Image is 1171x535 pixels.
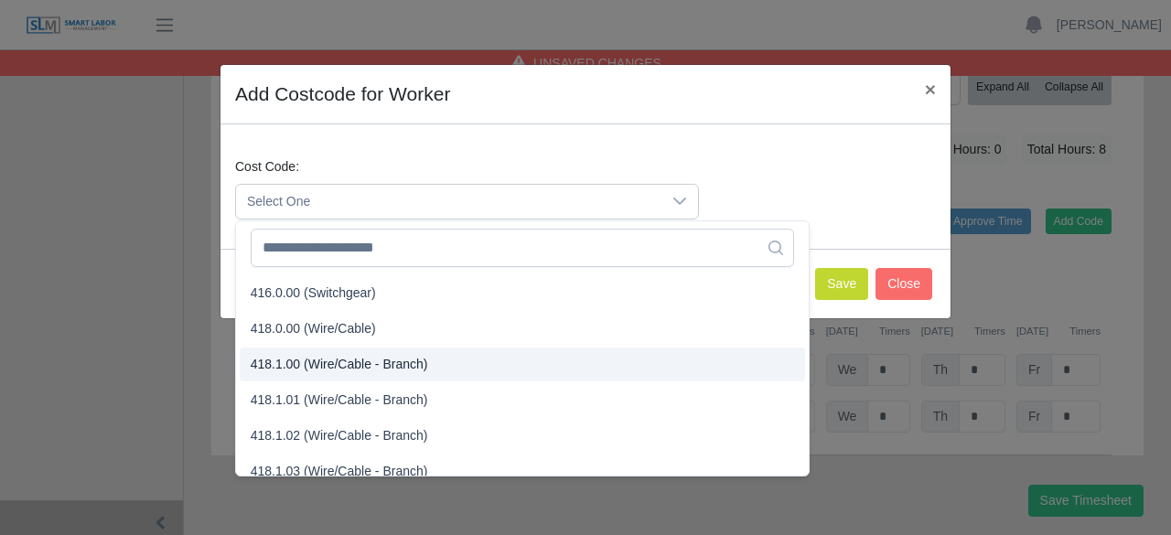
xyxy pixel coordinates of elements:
[240,348,805,381] li: 418.1.00 (Wire/Cable - Branch)
[251,462,428,481] span: 418.1.03 (Wire/Cable - Branch)
[251,355,428,374] span: 418.1.00 (Wire/Cable - Branch)
[251,426,428,445] span: 418.1.02 (Wire/Cable - Branch)
[925,79,936,100] span: ×
[235,157,299,177] label: Cost Code:
[236,185,661,219] span: Select One
[240,383,805,417] li: 418.1.01 (Wire/Cable - Branch)
[251,391,428,410] span: 418.1.01 (Wire/Cable - Branch)
[251,284,376,303] span: 416.0.00 (Switchgear)
[251,319,376,338] span: 418.0.00 (Wire/Cable)
[240,312,805,346] li: 418.0.00 (Wire/Cable)
[910,65,951,113] button: Close
[235,80,450,109] h4: Add Costcode for Worker
[815,268,868,300] button: Save
[240,419,805,453] li: 418.1.02 (Wire/Cable - Branch)
[240,455,805,488] li: 418.1.03 (Wire/Cable - Branch)
[240,276,805,310] li: 416.0.00 (Switchgear)
[876,268,932,300] button: Close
